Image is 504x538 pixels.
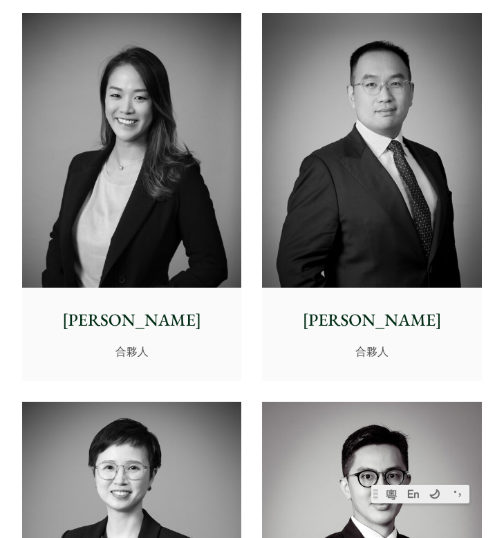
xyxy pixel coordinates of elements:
a: [PERSON_NAME] 合夥人 [262,13,481,380]
p: 合夥人 [272,343,472,360]
a: [PERSON_NAME] 合夥人 [22,13,241,380]
p: [PERSON_NAME] [272,308,472,333]
p: [PERSON_NAME] [32,308,232,333]
p: 合夥人 [32,343,232,360]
